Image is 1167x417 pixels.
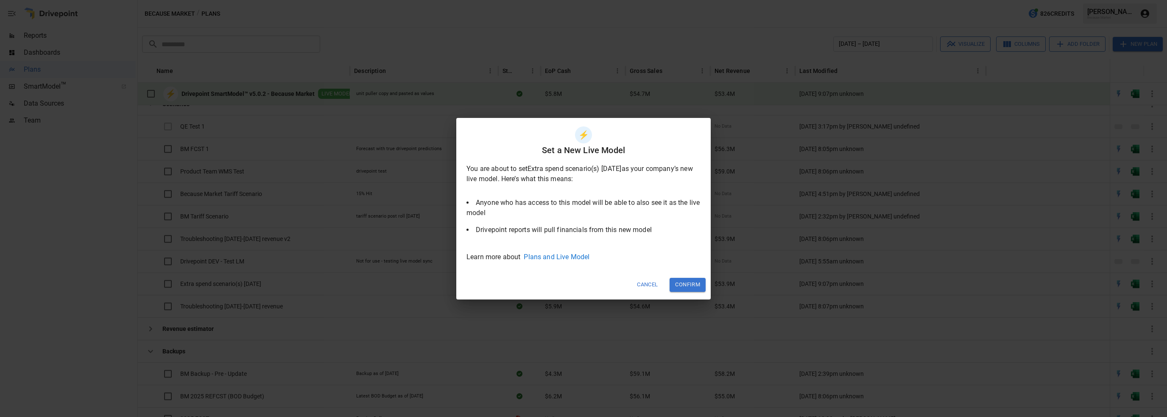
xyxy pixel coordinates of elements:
[466,225,701,235] li: Drivepoint reports will pull financials from this new model
[670,278,706,292] button: Confirm
[466,198,701,218] li: Anyone who has access to this model will be able to also see it as the live model
[542,143,625,157] h6: Set a New Live Model
[631,278,663,292] button: Cancel
[466,164,701,184] p: You are about to set Extra spend scenario(s) [DATE] as your company’s new live model. Here’s what...
[466,252,701,262] p: Learn more about
[575,126,592,143] div: ⚡
[524,253,589,261] a: Plans and Live Model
